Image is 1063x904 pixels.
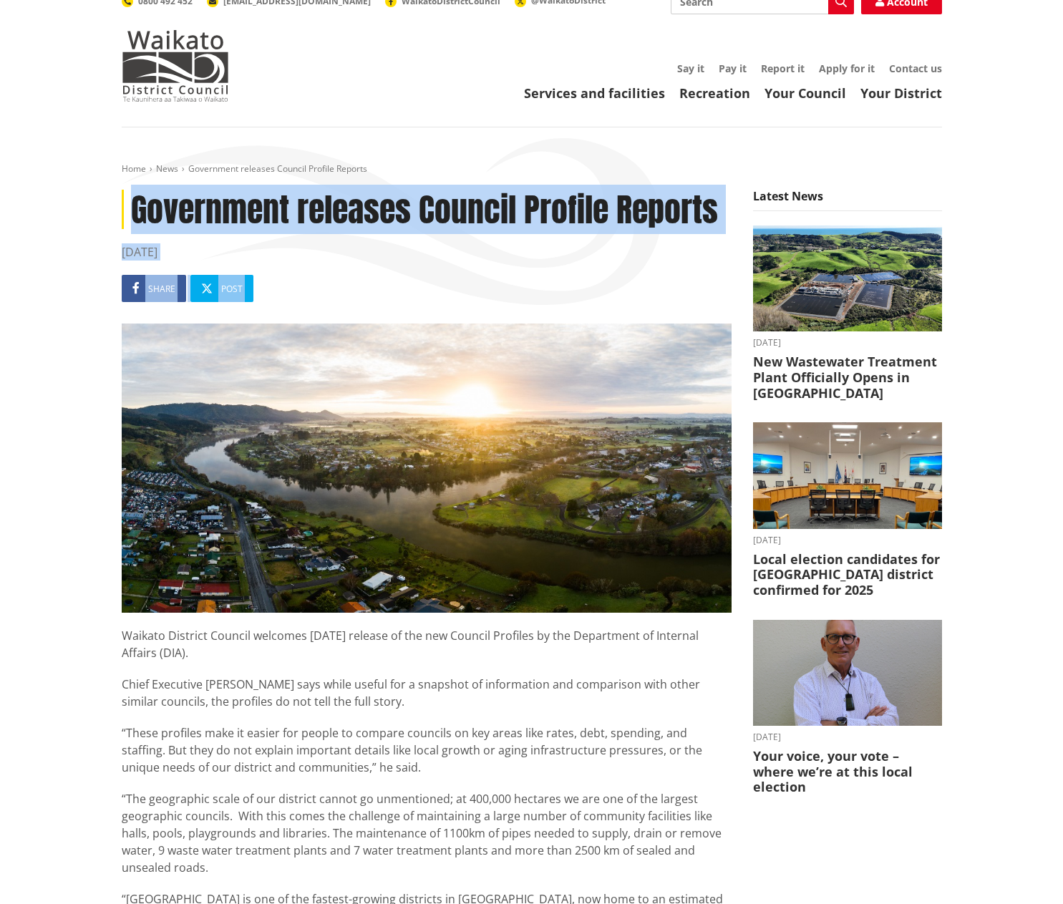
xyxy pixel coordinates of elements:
[122,324,732,613] img: Ngaaruawaahia
[753,536,942,545] time: [DATE]
[819,62,875,75] a: Apply for it
[122,627,732,661] p: Waikato District Council welcomes [DATE] release of the new Council Profiles by the Department of...
[765,84,846,102] a: Your Council
[156,162,178,175] a: News
[524,84,665,102] a: Services and facilities
[679,84,750,102] a: Recreation
[122,724,732,776] p: “These profiles make it easier for people to compare councils on key areas like rates, debt, spen...
[997,844,1049,895] iframe: Messenger Launcher
[122,676,732,710] p: Chief Executive [PERSON_NAME] says while useful for a snapshot of information and comparison with...
[122,790,732,876] p: “The geographic scale of our district cannot go unmentioned; at 400,000 hectares we are one of th...
[190,275,253,302] a: Post
[719,62,747,75] a: Pay it
[753,339,942,347] time: [DATE]
[122,243,732,261] time: [DATE]
[860,84,942,102] a: Your District
[753,749,942,795] h3: Your voice, your vote – where we’re at this local election
[122,30,229,102] img: Waikato District Council - Te Kaunihera aa Takiwaa o Waikato
[148,283,175,295] span: Share
[753,552,942,598] h3: Local election candidates for [GEOGRAPHIC_DATA] district confirmed for 2025
[188,162,367,175] span: Government releases Council Profile Reports
[122,190,732,229] h1: Government releases Council Profile Reports
[753,620,942,726] img: Craig Hobbs
[677,62,704,75] a: Say it
[221,283,243,295] span: Post
[753,620,942,795] a: [DATE] Your voice, your vote – where we’re at this local election
[753,225,942,332] img: Raglan WWTP facility
[753,422,942,598] a: [DATE] Local election candidates for [GEOGRAPHIC_DATA] district confirmed for 2025
[122,275,186,302] a: Share
[753,190,942,211] h5: Latest News
[122,163,942,175] nav: breadcrumb
[761,62,805,75] a: Report it
[753,354,942,401] h3: New Wastewater Treatment Plant Officially Opens in [GEOGRAPHIC_DATA]
[753,422,942,529] img: Chambers
[753,225,942,401] a: [DATE] New Wastewater Treatment Plant Officially Opens in [GEOGRAPHIC_DATA]
[122,162,146,175] a: Home
[753,733,942,742] time: [DATE]
[889,62,942,75] a: Contact us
